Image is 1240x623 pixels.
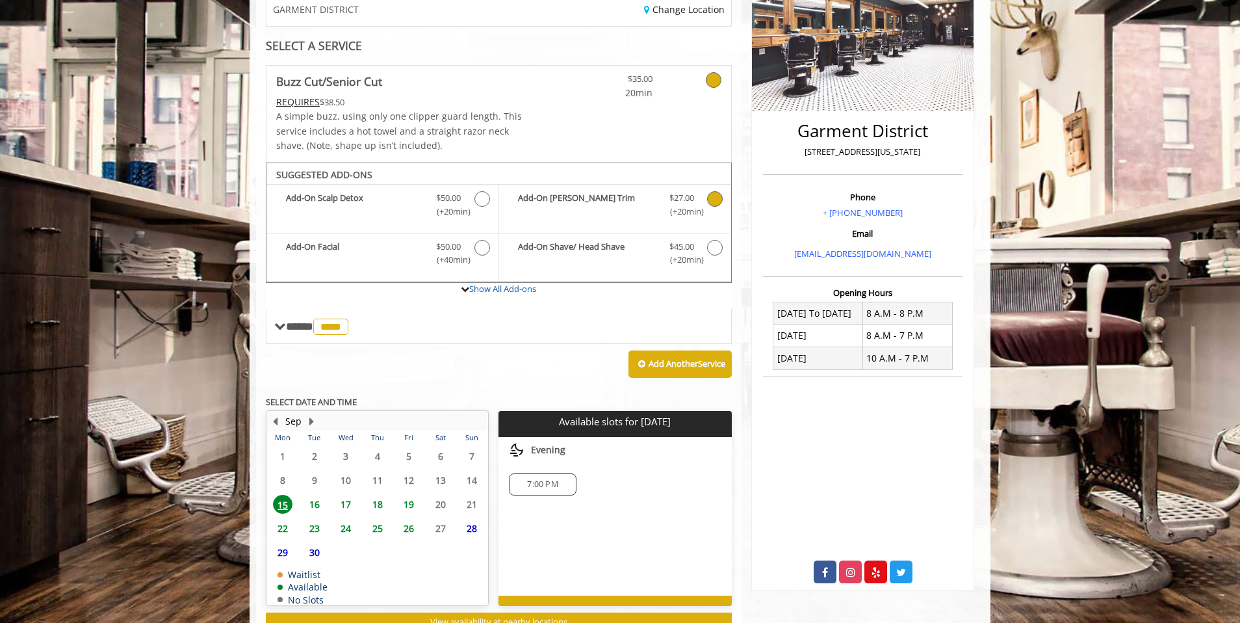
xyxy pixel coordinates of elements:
span: (+20min ) [662,205,701,219]
th: Wed [330,431,361,444]
td: Select day29 [267,540,298,564]
th: Sun [456,431,488,444]
a: Change Location [644,3,725,16]
td: Select day18 [361,492,393,516]
span: 23 [305,519,324,538]
div: $38.50 [276,95,537,109]
span: 29 [273,543,292,562]
img: evening slots [509,442,524,458]
b: Add-On Shave/ Head Shave [518,240,656,267]
h3: Opening Hours [763,288,962,297]
b: Add Another Service [649,358,725,369]
td: 10 A.M - 7 P.M [862,347,952,369]
h3: Phone [766,192,959,202]
td: Waitlist [278,570,328,579]
td: 8 A.M - 8 P.M [862,302,952,325]
td: Select day26 [393,516,424,540]
span: 18 [368,495,387,514]
span: GARMENT DISTRICT [273,5,359,14]
b: SUGGESTED ADD-ONS [276,168,372,181]
div: 7:00 PM [509,473,576,496]
span: 19 [399,495,419,514]
span: 20min [576,86,652,100]
span: Evening [531,445,565,455]
button: Add AnotherService [628,351,732,378]
span: This service needs some Advance to be paid before we block your appointment [276,96,320,108]
span: (+20min ) [430,205,468,219]
button: Next Month [306,414,316,429]
td: Select day17 [330,492,361,516]
p: [STREET_ADDRESS][US_STATE] [766,145,959,159]
a: + [PHONE_NUMBER] [823,207,903,219]
div: Buzz Cut/Senior Cut Add-onS [266,163,732,284]
span: (+40min ) [430,253,468,267]
p: A simple buzz, using only one clipper guard length. This service includes a hot towel and a strai... [276,109,537,153]
b: SELECT DATE AND TIME [266,396,357,408]
b: Add-On [PERSON_NAME] Trim [518,191,656,219]
td: Select day23 [298,516,329,540]
td: [DATE] To [DATE] [773,302,863,325]
th: Tue [298,431,329,444]
td: No Slots [278,595,328,605]
td: [DATE] [773,347,863,369]
td: Available [278,582,328,592]
span: 24 [336,519,355,538]
span: 30 [305,543,324,562]
th: Fri [393,431,424,444]
td: Select day22 [267,516,298,540]
td: Select day19 [393,492,424,516]
td: Select day28 [456,516,488,540]
td: Select day24 [330,516,361,540]
a: $35.00 [576,66,652,100]
span: 22 [273,519,292,538]
span: 15 [273,495,292,514]
span: 16 [305,495,324,514]
td: Select day15 [267,492,298,516]
td: Select day30 [298,540,329,564]
th: Thu [361,431,393,444]
button: Sep [285,414,302,429]
b: Add-On Scalp Detox [286,191,423,219]
td: [DATE] [773,325,863,347]
label: Add-On Scalp Detox [273,191,491,222]
td: 8 A.M - 7 P.M [862,325,952,347]
b: Buzz Cut/Senior Cut [276,72,382,90]
span: $50.00 [436,240,461,254]
button: Previous Month [270,414,280,429]
p: Available slots for [DATE] [504,416,726,427]
a: Show All Add-ons [469,283,536,295]
label: Add-On Beard Trim [505,191,724,222]
span: $45.00 [669,240,694,254]
span: 25 [368,519,387,538]
span: 28 [462,519,482,538]
label: Add-On Facial [273,240,491,271]
div: SELECT A SERVICE [266,40,732,52]
th: Mon [267,431,298,444]
th: Sat [424,431,456,444]
span: 7:00 PM [527,479,558,490]
td: Select day16 [298,492,329,516]
span: 17 [336,495,355,514]
a: [EMAIL_ADDRESS][DOMAIN_NAME] [794,248,931,259]
span: $27.00 [669,191,694,205]
td: Select day25 [361,516,393,540]
span: (+20min ) [662,253,701,267]
span: $50.00 [436,191,461,205]
h3: Email [766,229,959,238]
h2: Garment District [766,122,959,140]
b: Add-On Facial [286,240,423,267]
label: Add-On Shave/ Head Shave [505,240,724,271]
span: 26 [399,519,419,538]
